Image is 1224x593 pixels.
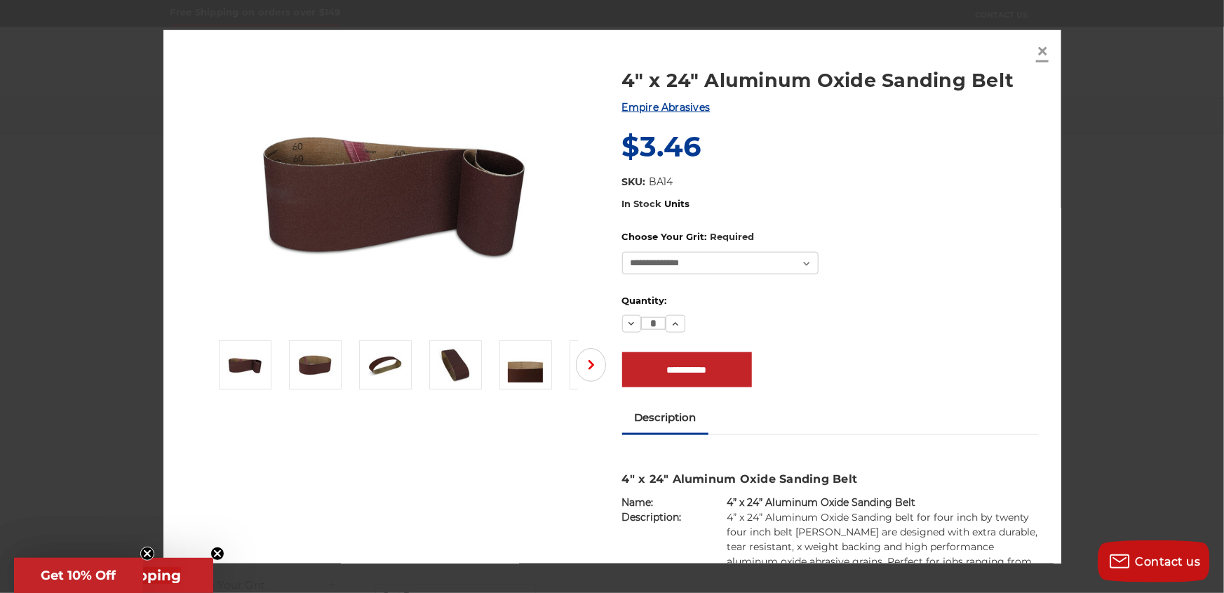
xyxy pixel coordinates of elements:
[1136,555,1201,568] span: Contact us
[622,496,654,509] strong: Name:
[622,129,701,164] span: $3.46
[622,294,1040,308] label: Quantity:
[622,471,1040,488] h3: 4" x 24" Aluminum Oxide Sanding Belt
[1098,540,1210,582] button: Contact us
[665,198,690,209] span: Units
[368,347,403,382] img: 4" x 24" Sanding Belt - Aluminum Oxide
[1031,40,1054,62] a: Close
[622,101,711,114] a: Empire Abrasives
[1036,37,1049,65] span: ×
[140,547,154,561] button: Close teaser
[710,231,754,242] small: Required
[622,401,709,432] a: Description
[508,347,543,382] img: 4" x 24" - Aluminum Oxide Sanding Belt
[297,347,332,382] img: 4" x 24" AOX Sanding Belt
[253,52,534,333] img: 4" x 24" Aluminum Oxide Sanding Belt
[622,511,682,524] strong: Description:
[622,67,1040,94] a: 4" x 24" Aluminum Oxide Sanding Belt
[649,175,673,189] dd: BA14
[622,230,1040,244] label: Choose Your Grit:
[210,547,224,561] button: Close teaser
[622,198,662,209] span: In Stock
[41,568,116,583] span: Get 10% Off
[576,348,606,382] button: Next
[227,347,262,382] img: 4" x 24" Aluminum Oxide Sanding Belt
[727,496,916,509] span: 4” x 24” Aluminum Oxide Sanding Belt
[14,558,213,593] div: Get Free ShippingClose teaser
[14,558,143,593] div: Get 10% OffClose teaser
[438,347,473,382] img: 4" x 24" Sanding Belt - AOX
[622,175,646,189] dt: SKU:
